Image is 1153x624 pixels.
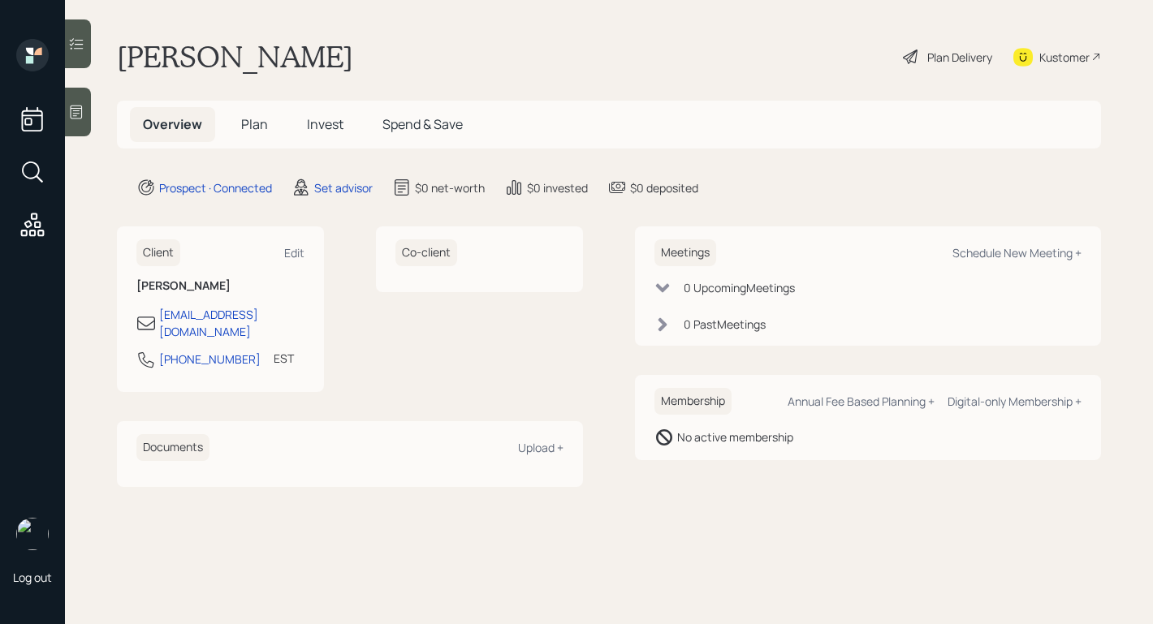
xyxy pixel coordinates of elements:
span: Overview [143,115,202,133]
div: EST [274,350,294,367]
img: robby-grisanti-headshot.png [16,518,49,550]
div: [EMAIL_ADDRESS][DOMAIN_NAME] [159,306,304,340]
div: $0 deposited [630,179,698,196]
div: Edit [284,245,304,260]
h6: Membership [654,388,732,415]
div: Digital-only Membership + [948,394,1082,409]
h1: [PERSON_NAME] [117,39,353,75]
div: Upload + [518,440,564,455]
span: Spend & Save [382,115,463,133]
div: $0 net-worth [415,179,485,196]
div: Prospect · Connected [159,179,272,196]
h6: Documents [136,434,209,461]
div: 0 Past Meeting s [684,316,766,333]
span: Plan [241,115,268,133]
div: Log out [13,570,52,585]
div: Set advisor [314,179,373,196]
h6: [PERSON_NAME] [136,279,304,293]
div: Schedule New Meeting + [952,245,1082,260]
span: Invest [307,115,343,133]
div: Plan Delivery [927,49,992,66]
div: No active membership [677,428,793,445]
div: 0 Upcoming Meeting s [684,279,795,296]
div: $0 invested [527,179,588,196]
div: [PHONE_NUMBER] [159,351,261,368]
div: Annual Fee Based Planning + [788,394,935,409]
h6: Co-client [395,239,457,266]
div: Kustomer [1039,49,1090,66]
h6: Client [136,239,180,266]
h6: Meetings [654,239,716,266]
